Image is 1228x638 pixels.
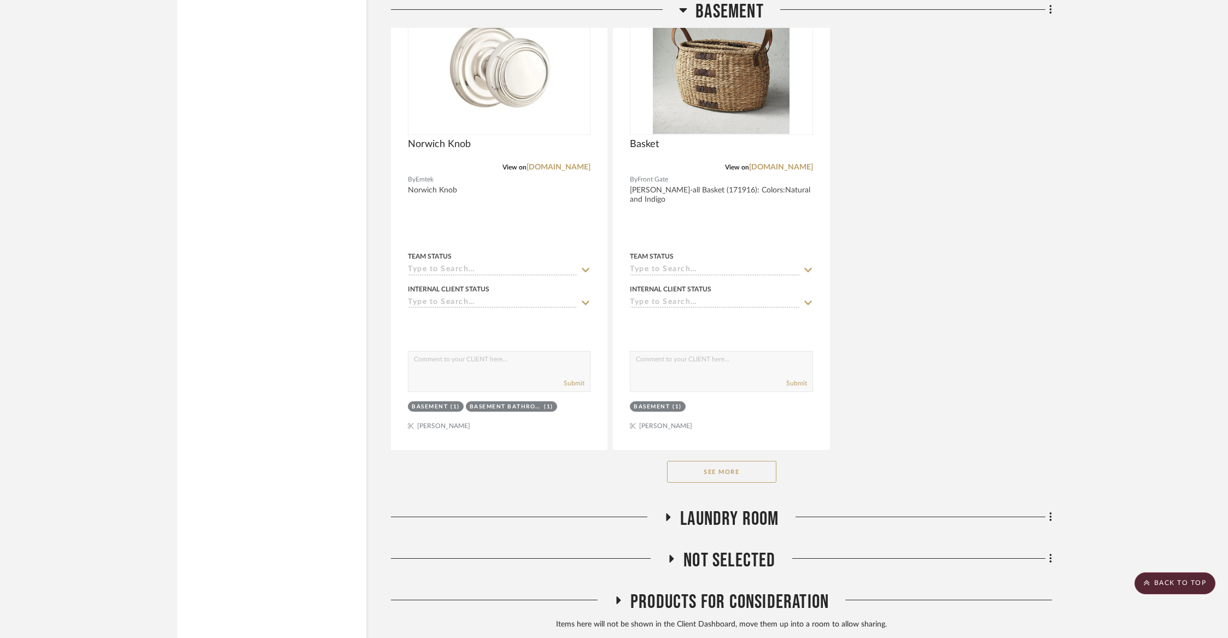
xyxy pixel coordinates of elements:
[564,378,584,388] button: Submit
[680,507,779,531] span: Laundry Room
[416,174,434,185] span: Emtek
[683,549,775,572] span: Not Selected
[630,298,799,308] input: Type to Search…
[673,403,682,411] div: (1)
[391,619,1052,631] div: Items here will not be shown in the Client Dashboard, move them up into a room to allow sharing.
[451,403,460,411] div: (1)
[408,284,489,294] div: Internal Client Status
[634,403,670,411] div: Basement
[725,164,749,171] span: View on
[408,138,471,150] span: Norwich Knob
[630,138,659,150] span: Basket
[786,378,807,388] button: Submit
[630,251,674,261] div: Team Status
[1135,572,1215,594] scroll-to-top-button: BACK TO TOP
[630,590,829,614] span: Products For Consideration
[667,461,776,483] button: See More
[408,265,577,276] input: Type to Search…
[544,403,553,411] div: (1)
[630,284,711,294] div: Internal Client Status
[630,265,799,276] input: Type to Search…
[749,163,813,171] a: [DOMAIN_NAME]
[412,403,448,411] div: Basement
[502,164,527,171] span: View on
[527,163,590,171] a: [DOMAIN_NAME]
[408,298,577,308] input: Type to Search…
[408,174,416,185] span: By
[630,174,638,185] span: By
[638,174,668,185] span: Front Gate
[408,251,452,261] div: Team Status
[470,403,542,411] div: Basement Bathroom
